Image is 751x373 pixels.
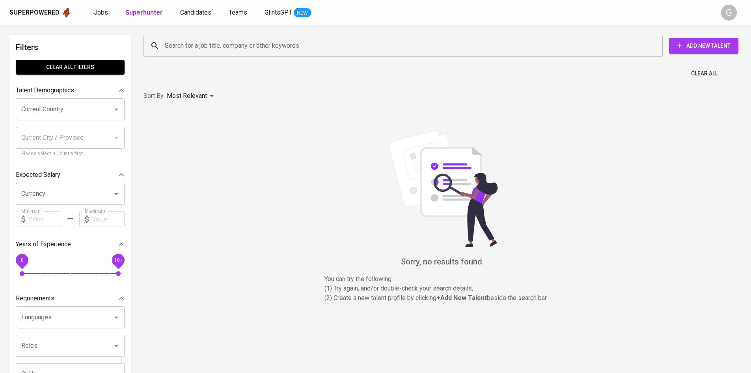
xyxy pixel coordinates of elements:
div: Most Relevant [167,89,216,103]
a: Candidates [180,8,213,18]
button: Open [111,340,122,351]
p: Requirements [16,294,54,303]
span: NEW [294,9,311,17]
p: (2) Create a new talent profile by clicking beside the search bar. [324,293,561,303]
a: Jobs [94,8,110,18]
span: Teams [229,9,247,16]
button: Clear All [688,66,721,81]
span: Add New Talent [675,41,732,51]
span: 0 [20,257,23,263]
div: Talent Demographics [16,82,125,98]
a: Superhunter [125,8,164,18]
button: Add New Talent [669,38,738,54]
span: Clear All [691,69,718,79]
b: + Add New Talent [436,294,487,302]
p: Sort By [143,91,164,101]
span: Jobs [94,9,108,16]
button: Open [111,312,122,323]
div: Superpowered [9,8,60,17]
div: G [721,5,737,21]
b: Superhunter [125,9,163,16]
h6: Sorry, no results found. [143,255,742,268]
p: Please select a Country first [21,150,119,158]
span: Candidates [180,9,211,16]
a: Teams [229,8,249,18]
span: GlintsGPT [265,9,292,16]
a: Superpoweredapp logo [9,7,72,19]
div: Requirements [16,291,125,306]
p: Years of Experience [16,240,71,249]
button: Open [111,188,122,199]
p: You can try the following : [324,274,561,284]
button: Open [111,104,122,115]
img: file_searching.svg [384,129,502,247]
span: Clear All filters [22,62,118,72]
div: Years of Experience [16,236,125,252]
h6: Filters [16,41,125,54]
p: Expected Salary [16,170,60,180]
button: Clear All filters [16,60,125,75]
img: app logo [61,7,72,19]
input: Value [92,211,125,227]
a: GlintsGPT NEW [265,8,311,18]
input: Value [28,211,61,227]
p: (1) Try again, and/or double-check your search details, [324,284,561,293]
div: Expected Salary [16,167,125,183]
p: Talent Demographics [16,86,74,95]
span: 10+ [114,257,122,263]
p: Most Relevant [167,91,207,101]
